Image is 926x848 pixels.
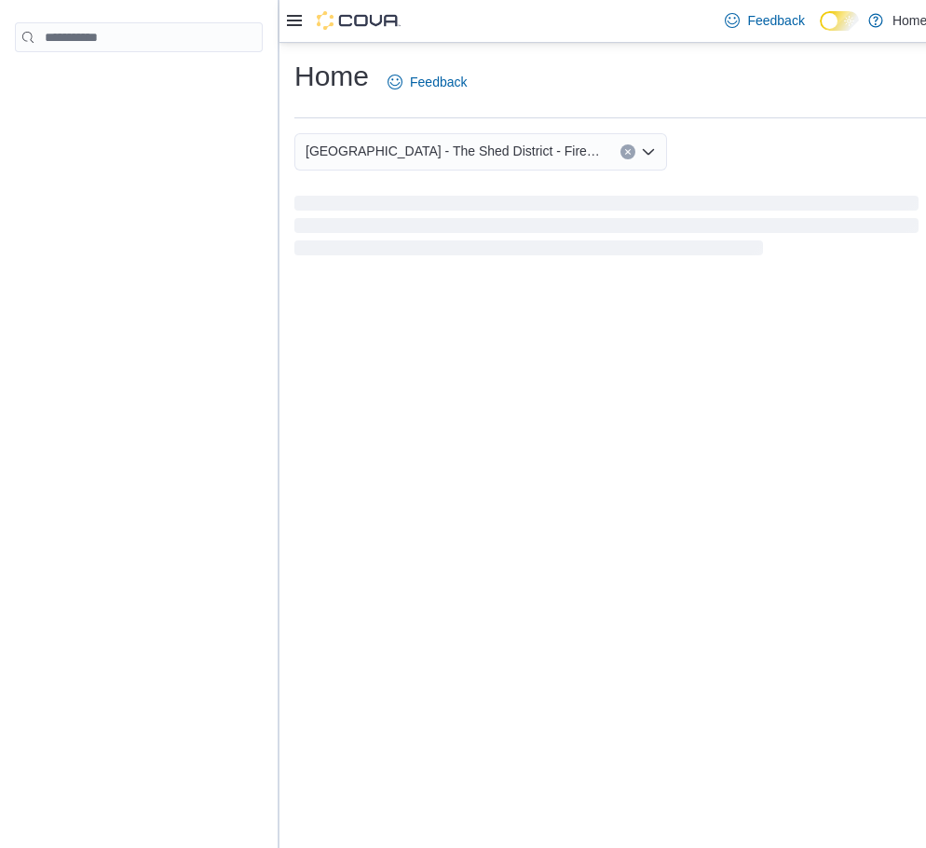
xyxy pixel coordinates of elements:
h1: Home [294,58,369,95]
span: Loading [294,199,919,259]
button: Open list of options [641,144,656,159]
a: Feedback [380,63,474,101]
span: Feedback [747,11,804,30]
span: Feedback [410,73,467,91]
input: Dark Mode [820,11,859,31]
span: Dark Mode [820,31,821,32]
button: Clear input [620,144,635,159]
img: Cova [317,11,401,30]
a: Feedback [717,2,811,39]
span: [GEOGRAPHIC_DATA] - The Shed District - Fire & Flower [306,140,602,162]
